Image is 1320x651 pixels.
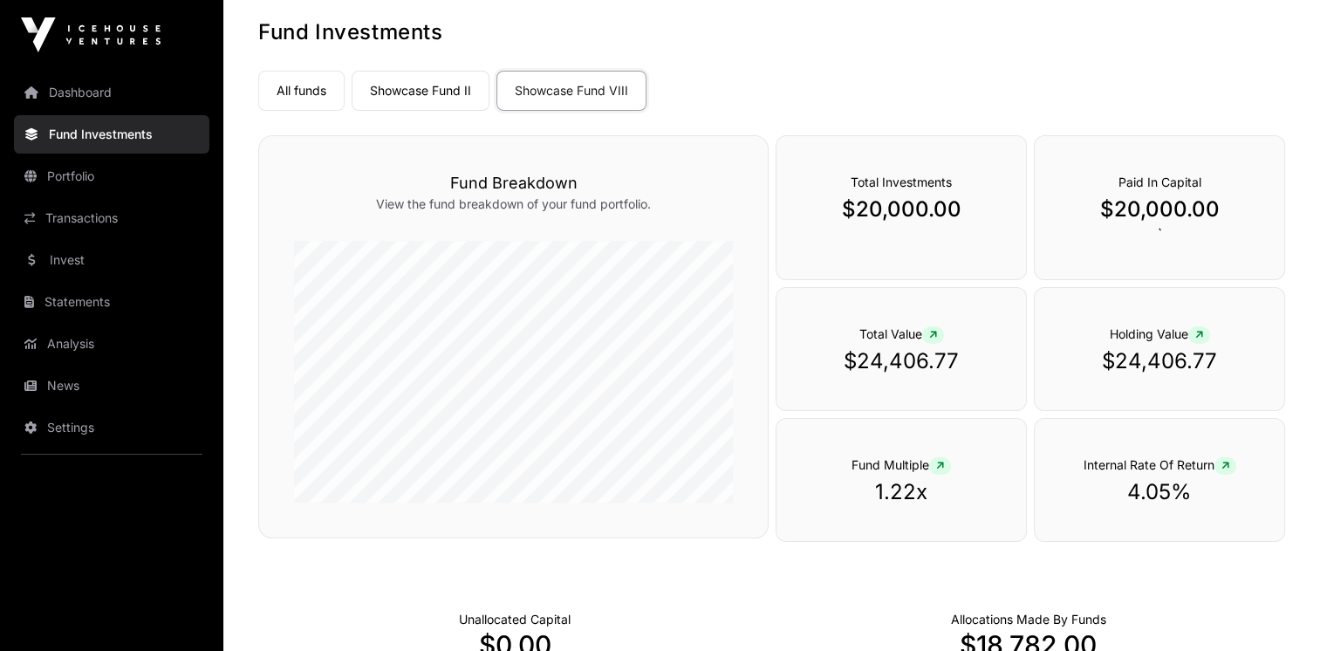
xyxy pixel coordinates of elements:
[14,367,209,405] a: News
[14,283,209,321] a: Statements
[294,171,733,195] h3: Fund Breakdown
[851,175,952,189] span: Total Investments
[14,157,209,195] a: Portfolio
[951,611,1106,628] p: Capital Deployed Into Companies
[1070,195,1249,223] p: $20,000.00
[811,347,991,375] p: $24,406.77
[352,71,489,111] a: Showcase Fund II
[1070,478,1249,506] p: 4.05%
[811,478,991,506] p: 1.22x
[14,115,209,154] a: Fund Investments
[1118,175,1201,189] span: Paid In Capital
[14,325,209,363] a: Analysis
[859,326,944,341] span: Total Value
[258,18,1285,46] h1: Fund Investments
[14,73,209,112] a: Dashboard
[14,408,209,447] a: Settings
[1233,567,1320,651] iframe: Chat Widget
[459,611,571,628] p: Cash not yet allocated
[14,241,209,279] a: Invest
[852,457,951,472] span: Fund Multiple
[496,71,646,111] a: Showcase Fund VIII
[258,71,345,111] a: All funds
[1034,135,1285,280] div: `
[21,17,161,52] img: Icehouse Ventures Logo
[1110,326,1210,341] span: Holding Value
[811,195,991,223] p: $20,000.00
[1084,457,1236,472] span: Internal Rate Of Return
[1070,347,1249,375] p: $24,406.77
[14,199,209,237] a: Transactions
[294,195,733,213] p: View the fund breakdown of your fund portfolio.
